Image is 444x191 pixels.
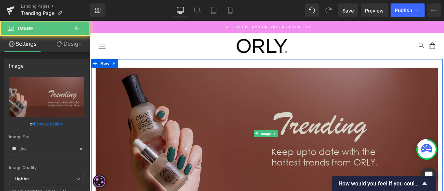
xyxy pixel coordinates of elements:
[202,130,216,138] span: Image
[10,27,19,33] button: Open navigation
[9,120,84,128] div: or
[21,3,90,9] a: Landing Pages
[21,10,54,16] span: Trending Page
[305,3,319,17] button: Undo
[420,167,437,184] div: Open Intercom Messenger
[361,3,388,17] a: Preview
[390,26,396,33] img: search
[403,26,409,34] a: Open cart
[25,45,34,56] a: Expand / Collapse
[427,3,441,17] button: More
[339,179,429,188] button: Show survey - How would you feel if you could no longer use GemPages?
[172,3,189,17] a: Desktop
[18,26,33,31] span: Image
[222,3,239,17] a: Mobile
[9,165,84,170] div: Image Quality
[339,180,420,187] span: How would you feel if you could no longer use GemPages?
[216,130,223,138] a: Expand / Collapse
[342,7,354,14] span: Save
[9,59,24,69] div: Image
[322,3,335,17] button: Redo
[11,45,25,56] span: Row
[5,4,415,10] p: FREE DELIVERY FOR ORDERS OVER £30
[174,21,234,39] img: ORLY Beauty UK
[189,3,205,17] a: Laptop
[46,36,92,52] a: Design
[9,134,84,139] div: Image Src
[90,3,105,17] a: New Library
[365,7,384,14] span: Preview
[9,143,84,155] input: Link
[34,118,63,130] a: Browse gallery
[205,3,222,17] a: Tablet
[395,8,412,13] span: Publish
[391,3,425,17] button: Publish
[15,176,29,181] b: Lighter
